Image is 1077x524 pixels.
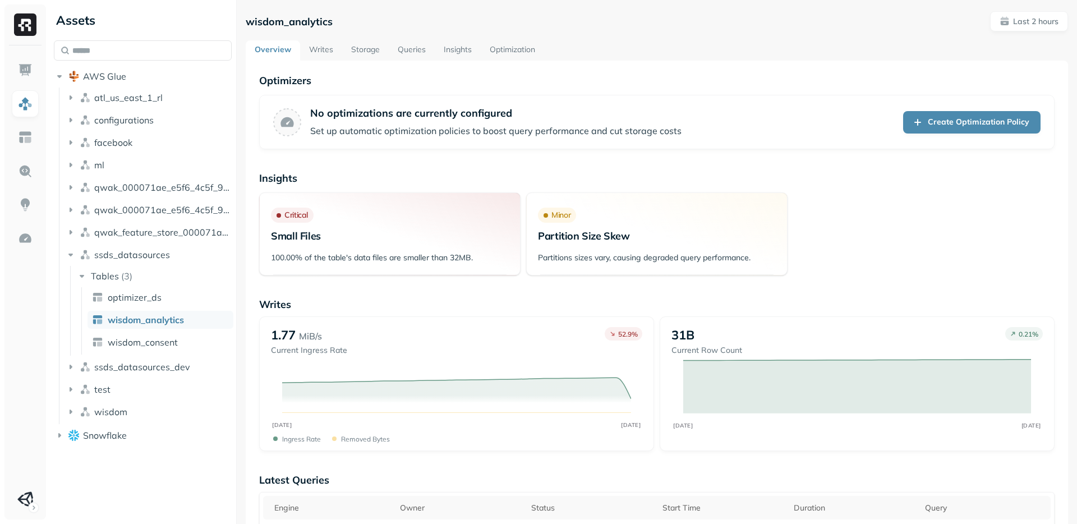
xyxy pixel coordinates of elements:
img: root [68,71,80,82]
tspan: [DATE] [273,421,292,428]
a: Queries [389,40,435,61]
img: namespace [80,114,91,126]
img: Ryft [14,13,36,36]
p: Insights [259,172,1055,185]
img: table [92,337,103,348]
p: Critical [284,210,308,220]
p: MiB/s [299,329,322,343]
a: Create Optimization Policy [903,111,1041,134]
img: namespace [80,249,91,260]
span: wisdom_analytics [108,314,184,325]
tspan: [DATE] [622,421,641,428]
p: wisdom_analytics [246,15,333,28]
img: Insights [18,197,33,212]
div: Query [925,503,1045,513]
img: table [92,314,103,325]
img: namespace [80,227,91,238]
a: Storage [342,40,389,61]
span: ssds_datasources [94,249,170,260]
button: ssds_datasources [65,246,232,264]
p: Latest Queries [259,474,1055,486]
button: ml [65,156,232,174]
div: Assets [54,11,232,29]
span: Tables [91,270,119,282]
p: Current Ingress Rate [271,345,347,356]
span: AWS Glue [83,71,126,82]
button: atl_us_east_1_rl [65,89,232,107]
button: qwak_000071ae_e5f6_4c5f_97ab_2b533d00d294_analytics_data [65,178,232,196]
button: Last 2 hours [990,11,1068,31]
img: namespace [80,182,91,193]
p: 1.77 [271,327,296,343]
p: 31B [671,327,694,343]
span: configurations [94,114,154,126]
p: 100.00% of the table's data files are smaller than 32MB. [271,252,509,263]
img: Unity [17,491,33,507]
button: qwak_feature_store_000071ae_e5f6_4c5f_97ab_2b533d00d294 [65,223,232,241]
img: namespace [80,137,91,148]
span: atl_us_east_1_rl [94,92,163,103]
span: test [94,384,111,395]
img: root [68,430,80,440]
div: Engine [274,503,389,513]
tspan: [DATE] [673,422,693,429]
p: Current Row Count [671,345,742,356]
img: namespace [80,384,91,395]
p: Set up automatic optimization policies to boost query performance and cut storage costs [310,124,682,137]
span: wisdom_consent [108,337,178,348]
p: Removed bytes [341,435,390,443]
span: Snowflake [83,430,127,441]
button: ssds_datasources_dev [65,358,232,376]
img: namespace [80,204,91,215]
span: facebook [94,137,132,148]
img: Asset Explorer [18,130,33,145]
a: wisdom_analytics [88,311,233,329]
p: ( 3 ) [121,270,132,282]
a: Overview [246,40,300,61]
p: Optimizers [259,74,1055,87]
p: 0.21 % [1019,330,1038,338]
span: wisdom [94,406,127,417]
span: ml [94,159,104,171]
span: optimizer_ds [108,292,162,303]
img: Optimization [18,231,33,246]
a: Insights [435,40,481,61]
img: namespace [80,406,91,417]
button: configurations [65,111,232,129]
a: optimizer_ds [88,288,233,306]
p: Minor [551,210,570,220]
p: Partition Size Skew [538,229,776,242]
button: qwak_000071ae_e5f6_4c5f_97ab_2b533d00d294_analytics_data_view [65,201,232,219]
button: AWS Glue [54,67,232,85]
span: qwak_000071ae_e5f6_4c5f_97ab_2b533d00d294_analytics_data [94,182,232,193]
img: Assets [18,96,33,111]
p: Ingress Rate [282,435,321,443]
tspan: [DATE] [1021,422,1041,429]
img: namespace [80,361,91,373]
button: facebook [65,134,232,151]
a: Optimization [481,40,544,61]
img: table [92,292,103,303]
span: ssds_datasources_dev [94,361,190,373]
div: Owner [400,503,520,513]
button: wisdom [65,403,232,421]
p: Last 2 hours [1013,16,1058,27]
img: Dashboard [18,63,33,77]
p: Small Files [271,229,509,242]
p: No optimizations are currently configured [310,107,682,119]
p: Partitions sizes vary, causing degraded query performance. [538,252,776,263]
div: Status [531,503,651,513]
span: qwak_feature_store_000071ae_e5f6_4c5f_97ab_2b533d00d294 [94,227,232,238]
img: namespace [80,92,91,103]
div: Duration [794,503,914,513]
button: Tables(3) [76,267,233,285]
p: 52.9 % [618,330,638,338]
p: Writes [259,298,1055,311]
span: qwak_000071ae_e5f6_4c5f_97ab_2b533d00d294_analytics_data_view [94,204,232,215]
button: Snowflake [54,426,232,444]
div: Start Time [662,503,783,513]
button: test [65,380,232,398]
a: Writes [300,40,342,61]
img: namespace [80,159,91,171]
a: wisdom_consent [88,333,233,351]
